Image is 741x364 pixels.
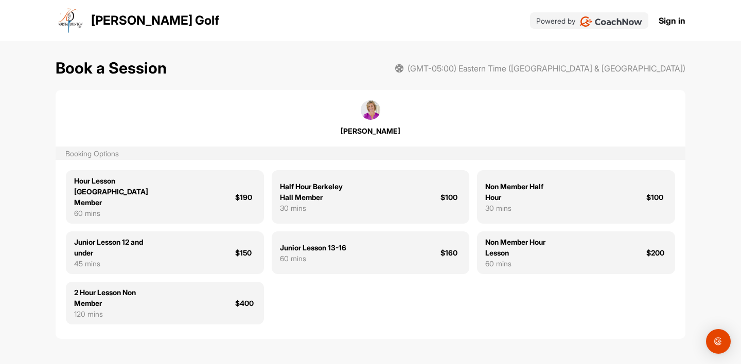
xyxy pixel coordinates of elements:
[74,258,148,269] div: 45 mins
[646,192,667,203] div: $100
[440,247,461,258] div: $160
[235,247,256,258] div: $150
[74,208,148,219] div: 60 mins
[91,11,219,30] p: [PERSON_NAME] Golf
[235,192,256,203] div: $190
[74,287,148,308] div: 2 Hour Lesson Non Member
[74,175,148,208] div: Hour Lesson [GEOGRAPHIC_DATA] Member
[235,298,256,308] div: $400
[280,203,354,213] div: 30 mins
[65,148,119,159] div: Booking Options
[706,329,731,354] div: Open Intercom Messenger
[56,57,167,80] h1: Book a Session
[280,242,346,253] div: Junior Lesson 13-16
[361,100,380,120] img: square_0ad4dbd90f894203f4f11757b94b14cc.jpg
[485,258,559,269] div: 60 mins
[74,308,148,319] div: 120 mins
[646,247,667,258] div: $200
[485,203,559,213] div: 30 mins
[58,8,83,33] img: logo
[103,125,638,136] div: [PERSON_NAME]
[280,181,354,203] div: Half Hour Berkeley Hall Member
[74,236,148,258] div: Junior Lesson 12 and under
[440,192,461,203] div: $100
[659,14,685,27] a: Sign in
[536,15,575,26] p: Powered by
[579,16,643,27] img: CoachNow
[408,62,685,75] span: (GMT-05:00) Eastern Time ([GEOGRAPHIC_DATA] & [GEOGRAPHIC_DATA])
[280,253,346,264] div: 60 mins
[485,236,559,258] div: Non Member Hour Lesson
[485,181,559,203] div: Non Member Half Hour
